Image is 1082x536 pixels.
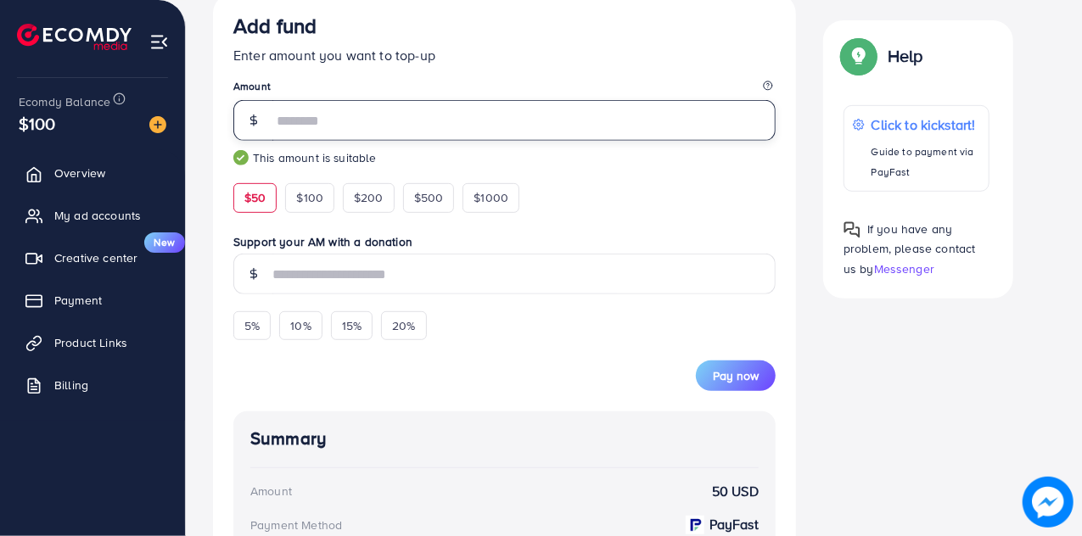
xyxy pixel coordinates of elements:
[474,189,508,206] span: $1000
[19,93,110,110] span: Ecomdy Balance
[1023,477,1074,528] img: image
[290,317,311,334] span: 10%
[54,249,137,266] span: Creative center
[296,189,323,206] span: $100
[17,24,132,50] img: logo
[54,165,105,181] span: Overview
[392,317,415,334] span: 20%
[342,317,362,334] span: 15%
[709,515,759,534] strong: PayFast
[144,232,185,253] span: New
[13,241,172,275] a: Creative centerNew
[54,207,141,224] span: My ad accounts
[872,114,980,135] p: Click to kickstart!
[696,360,776,391] button: Pay now
[13,283,172,317] a: Payment
[874,260,934,276] span: Messenger
[233,149,776,166] small: This amount is suitable
[888,46,923,66] p: Help
[19,111,56,136] span: $100
[414,189,444,206] span: $500
[233,233,776,250] label: Support your AM with a donation
[233,45,776,65] p: Enter amount you want to top-up
[149,116,166,133] img: image
[233,14,317,38] h3: Add fund
[54,377,88,394] span: Billing
[872,142,980,182] p: Guide to payment via PayFast
[244,317,260,334] span: 5%
[686,516,704,534] img: payment
[13,156,172,190] a: Overview
[250,428,759,449] h4: Summary
[54,292,102,309] span: Payment
[354,189,384,206] span: $200
[713,367,759,384] span: Pay now
[233,150,249,165] img: guide
[13,198,172,232] a: My ad accounts
[844,221,861,238] img: Popup guide
[250,516,342,533] div: Payment Method
[149,32,169,52] img: menu
[233,79,776,100] legend: Amount
[712,482,759,501] strong: 50 USD
[13,326,172,360] a: Product Links
[250,483,292,500] div: Amount
[844,41,874,71] img: Popup guide
[54,334,127,351] span: Product Links
[13,368,172,402] a: Billing
[844,221,976,276] span: If you have any problem, please contact us by
[244,189,266,206] span: $50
